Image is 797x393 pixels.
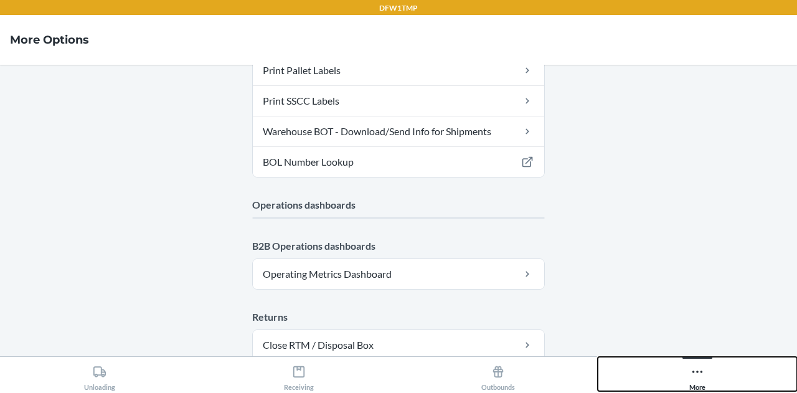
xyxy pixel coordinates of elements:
[481,360,515,391] div: Outbounds
[253,116,544,146] a: Warehouse BOT - Download/Send Info for Shipments
[253,259,544,289] a: Operating Metrics Dashboard
[252,197,545,212] p: Operations dashboards
[689,360,705,391] div: More
[398,357,598,391] button: Outbounds
[10,32,89,48] h4: More Options
[598,357,797,391] button: More
[253,86,544,116] a: Print SSCC Labels
[252,310,545,324] p: Returns
[199,357,398,391] button: Receiving
[284,360,314,391] div: Receiving
[253,147,544,177] a: BOL Number Lookup
[84,360,115,391] div: Unloading
[253,330,544,360] a: Close RTM / Disposal Box
[253,55,544,85] a: Print Pallet Labels
[252,239,545,253] p: B2B Operations dashboards
[379,2,418,14] p: DFW1TMP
